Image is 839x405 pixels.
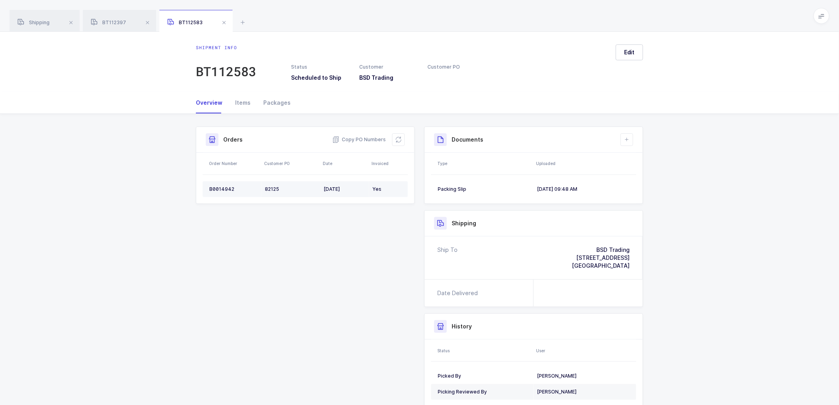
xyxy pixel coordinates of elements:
h3: Scheduled to Ship [291,74,350,82]
div: Items [229,92,257,113]
div: Ship To [437,246,458,270]
span: Shipping [17,19,50,25]
span: BT112397 [91,19,126,25]
div: [PERSON_NAME] [537,389,630,395]
button: Copy PO Numbers [332,136,386,144]
div: Status [437,347,531,354]
div: BSD Trading [572,246,630,254]
div: 82125 [265,186,317,192]
div: [STREET_ADDRESS] [572,254,630,262]
span: [GEOGRAPHIC_DATA] [572,262,630,269]
div: Date [323,160,367,167]
div: User [536,347,634,354]
div: Customer PO [264,160,318,167]
div: Type [437,160,531,167]
span: BT112583 [167,19,203,25]
div: [PERSON_NAME] [537,373,630,379]
div: Order Number [209,160,259,167]
div: Customer PO [428,63,487,71]
div: Invoiced [372,160,406,167]
h3: Documents [452,136,483,144]
h3: History [452,322,472,330]
div: Uploaded [536,160,634,167]
h3: Shipping [452,219,476,227]
div: Status [291,63,350,71]
div: [DATE] [324,186,366,192]
div: [DATE] 09:48 AM [537,186,630,192]
div: Date Delivered [437,289,481,297]
h3: BSD Trading [359,74,418,82]
div: Picked By [438,373,531,379]
div: Packages [257,92,291,113]
div: Picking Reviewed By [438,389,531,395]
div: Customer [359,63,418,71]
h3: Orders [223,136,243,144]
span: Edit [624,48,635,56]
div: Packing Slip [438,186,531,192]
span: Yes [372,186,381,192]
div: Overview [196,92,229,113]
button: Edit [616,44,643,60]
div: B0014942 [209,186,259,192]
div: Shipment info [196,44,256,51]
